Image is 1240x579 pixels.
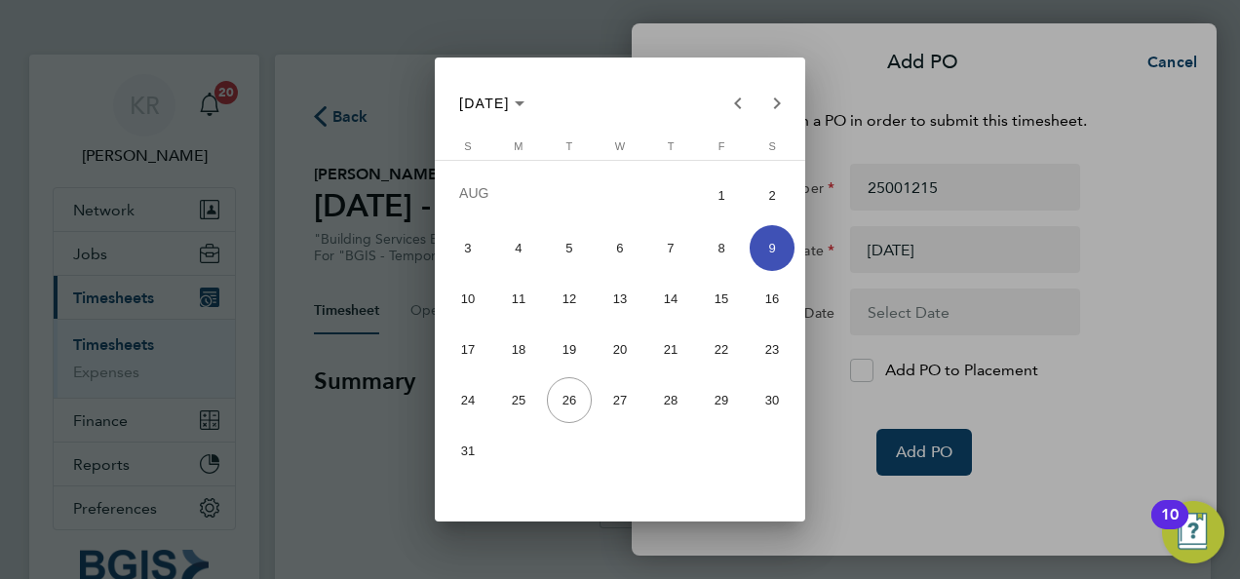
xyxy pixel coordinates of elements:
[718,140,725,152] span: F
[443,375,493,426] button: August 24, 2025
[1161,515,1179,540] div: 10
[699,327,745,372] span: 22
[598,377,643,423] span: 27
[750,276,795,322] span: 16
[464,140,471,152] span: S
[595,274,645,325] button: August 13, 2025
[446,276,491,322] span: 10
[750,377,795,423] span: 30
[757,84,796,123] button: Next month
[668,140,675,152] span: T
[544,325,595,375] button: August 19, 2025
[544,375,595,426] button: August 26, 2025
[768,140,775,152] span: S
[699,171,745,220] span: 1
[566,140,573,152] span: T
[598,225,643,271] span: 6
[493,274,544,325] button: August 11, 2025
[598,327,643,372] span: 20
[544,274,595,325] button: August 12, 2025
[747,375,797,426] button: August 30, 2025
[747,223,797,274] button: August 9, 2025
[648,225,694,271] span: 7
[547,225,593,271] span: 5
[493,325,544,375] button: August 18, 2025
[750,327,795,372] span: 23
[648,276,694,322] span: 14
[459,96,510,111] span: [DATE]
[696,325,747,375] button: August 22, 2025
[451,86,532,121] button: Choose month and year
[496,377,542,423] span: 25
[443,426,493,477] button: August 31, 2025
[547,327,593,372] span: 19
[648,377,694,423] span: 28
[547,276,593,322] span: 12
[595,223,645,274] button: August 6, 2025
[645,223,696,274] button: August 7, 2025
[496,276,542,322] span: 11
[446,428,491,474] span: 31
[696,375,747,426] button: August 29, 2025
[443,223,493,274] button: August 3, 2025
[598,276,643,322] span: 13
[750,225,795,271] span: 9
[443,274,493,325] button: August 10, 2025
[747,274,797,325] button: August 16, 2025
[696,223,747,274] button: August 8, 2025
[544,223,595,274] button: August 5, 2025
[648,327,694,372] span: 21
[699,276,745,322] span: 15
[493,375,544,426] button: August 25, 2025
[446,377,491,423] span: 24
[514,140,523,152] span: M
[1162,501,1224,563] button: Open Resource Center, 10 new notifications
[696,168,747,223] button: August 1, 2025
[645,375,696,426] button: August 28, 2025
[595,325,645,375] button: August 20, 2025
[645,274,696,325] button: August 14, 2025
[446,327,491,372] span: 17
[718,84,757,123] button: Previous month
[747,325,797,375] button: August 23, 2025
[496,327,542,372] span: 18
[699,225,745,271] span: 8
[747,168,797,223] button: August 2, 2025
[496,225,542,271] span: 4
[493,223,544,274] button: August 4, 2025
[750,171,795,220] span: 2
[699,377,745,423] span: 29
[446,225,491,271] span: 3
[615,140,625,152] span: W
[443,168,696,223] td: AUG
[645,325,696,375] button: August 21, 2025
[547,377,593,423] span: 26
[595,375,645,426] button: August 27, 2025
[696,274,747,325] button: August 15, 2025
[443,325,493,375] button: August 17, 2025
